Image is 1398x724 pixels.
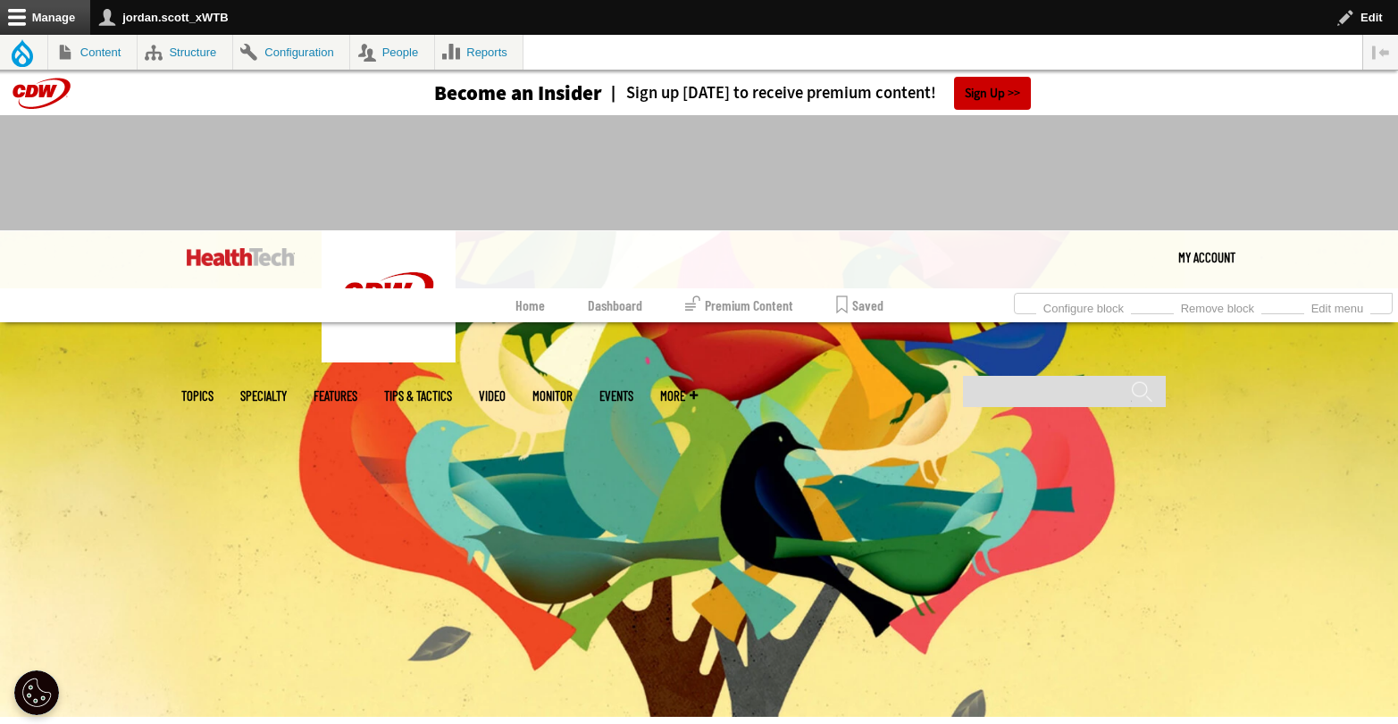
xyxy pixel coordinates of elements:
span: Topics [181,389,213,403]
span: Specialty [240,389,287,403]
a: Sign Up [954,77,1031,110]
a: Configure block [1036,296,1131,316]
h3: Become an Insider [434,83,602,104]
span: More [660,389,698,403]
a: Features [314,389,357,403]
a: Become an Insider [367,83,602,104]
a: Premium Content [685,288,793,322]
a: Remove block [1174,296,1261,316]
a: Sign up [DATE] to receive premium content! [602,85,936,102]
a: CDW [322,348,456,367]
iframe: advertisement [374,133,1025,213]
a: People [350,35,434,70]
button: Vertical orientation [1363,35,1398,70]
button: Open Preferences [14,670,59,715]
a: Events [599,389,633,403]
a: Reports [435,35,523,70]
a: Tips & Tactics [384,389,452,403]
div: Cookie Settings [14,670,59,715]
a: Dashboard [588,288,642,322]
a: Home [515,288,545,322]
a: My Account [1178,230,1235,284]
img: Home [322,230,456,362]
a: Video [479,389,506,403]
a: Content [48,35,137,70]
a: Saved [836,288,883,322]
img: Home [187,248,295,266]
a: Edit menu [1304,296,1370,316]
a: Configuration [233,35,349,70]
a: Structure [138,35,232,70]
a: MonITor [532,389,573,403]
div: User menu [1178,230,1235,284]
